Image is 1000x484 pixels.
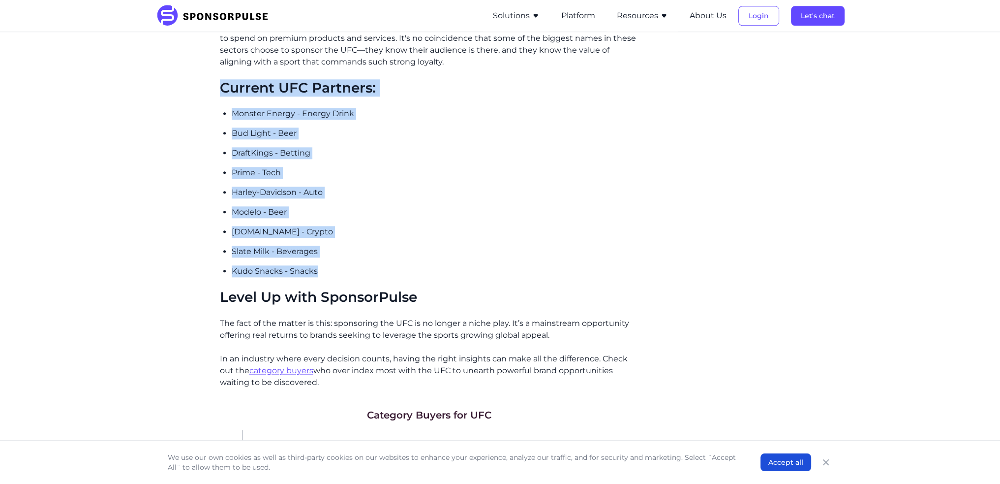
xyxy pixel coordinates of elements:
[791,11,845,20] a: Let's chat
[738,6,779,26] button: Login
[760,453,811,471] button: Accept all
[232,246,638,258] p: Slate Milk - Beverages
[232,226,638,238] p: [DOMAIN_NAME] - Crypto
[791,6,845,26] button: Let's chat
[232,147,638,159] p: DraftKings - Betting
[232,265,638,277] p: Kudo Snacks - Snacks
[156,5,275,27] img: SponsorPulse
[168,452,741,472] p: We use our own cookies as well as third-party cookies on our websites to enhance your experience,...
[617,10,668,22] button: Resources
[232,108,638,120] p: Monster Energy - Energy Drink
[951,437,1000,484] iframe: Chat Widget
[690,11,727,20] a: About Us
[367,408,491,422] h1: Category Buyers for UFC
[220,80,638,97] h2: Current UFC Partners:
[249,366,313,375] a: category buyers
[220,289,638,306] h2: Level Up with SponsorPulse
[232,167,638,179] p: Prime - Tech
[220,318,638,341] p: The fact of the matter is this: sponsoring the UFC is no longer a niche play. It’s a mainstream o...
[561,11,595,20] a: Platform
[819,455,833,469] button: Close
[220,9,638,68] p: With this in mind, big names like Modelo, DraftKings, and even cryptocurrency platforms have jump...
[493,10,540,22] button: Solutions
[220,353,638,388] p: In an industry where every decision counts, having the right insights can make all the difference...
[232,128,638,139] p: Bud Light - Beer
[232,187,638,198] p: Harley-Davidson - Auto
[738,11,779,20] a: Login
[690,10,727,22] button: About Us
[232,206,638,218] p: Modelo - Beer
[561,10,595,22] button: Platform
